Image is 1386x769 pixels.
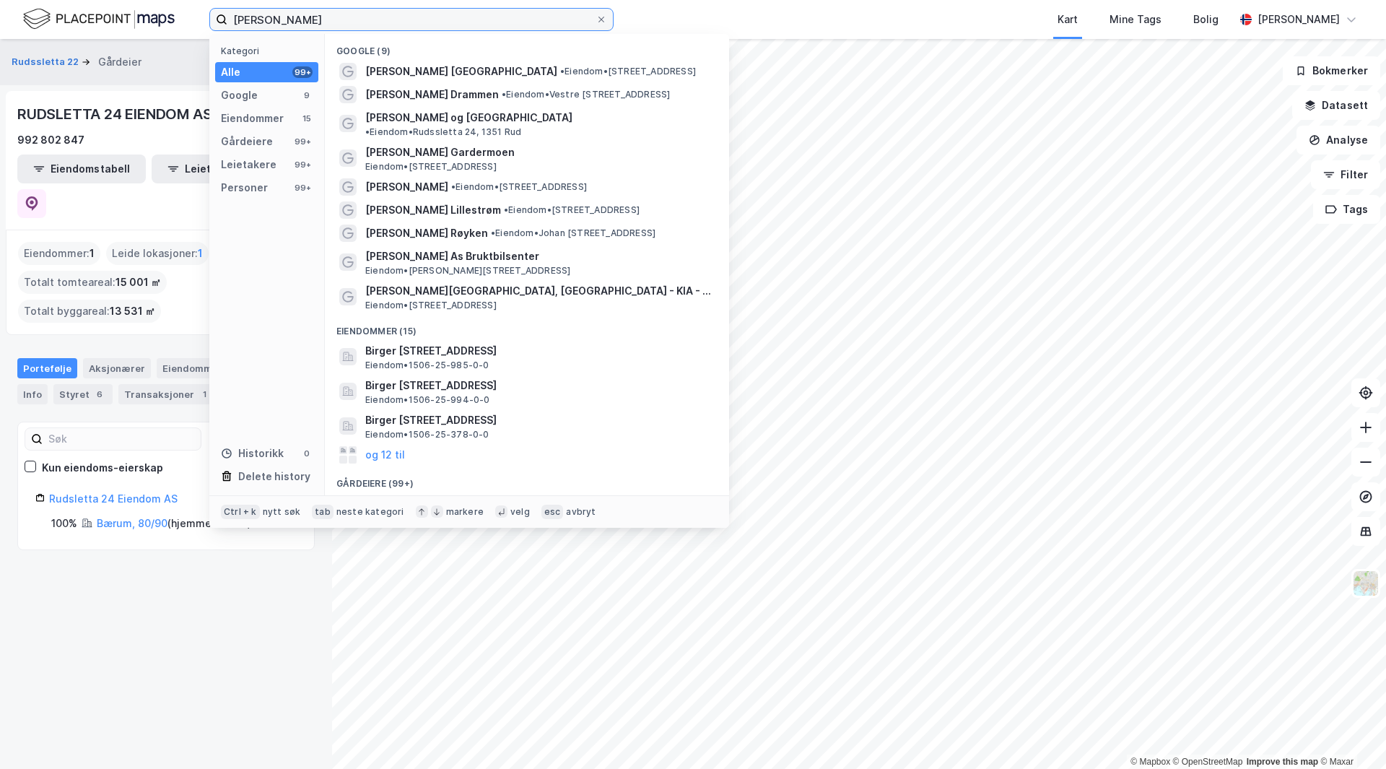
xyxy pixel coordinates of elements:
iframe: Chat Widget [1314,700,1386,769]
span: Eiendom • 1506-25-994-0-0 [365,394,490,406]
span: 15 001 ㎡ [115,274,161,291]
div: velg [510,506,530,518]
div: Eiendommer : [18,242,100,265]
div: Google (9) [325,34,729,60]
span: [PERSON_NAME] Drammen [365,86,499,103]
button: Tags [1313,195,1380,224]
div: Gårdeier [98,53,141,71]
a: OpenStreetMap [1173,757,1243,767]
div: 99+ [292,66,313,78]
span: [PERSON_NAME] [GEOGRAPHIC_DATA] [365,63,557,80]
button: Leietakertabell [152,155,280,183]
div: avbryt [566,506,596,518]
div: Bolig [1193,11,1219,28]
div: 100% [51,515,77,532]
div: 99+ [292,136,313,147]
span: 13 531 ㎡ [110,303,155,320]
div: Ctrl + k [221,505,260,519]
div: 992 802 847 [17,131,84,149]
div: ( hjemmelshaver ) [97,515,251,532]
div: Google [221,87,258,104]
span: Eiendom • [STREET_ADDRESS] [451,181,587,193]
div: Kategori [221,45,318,56]
div: 15 [301,113,313,124]
div: Transaksjoner [118,384,217,404]
span: Birger [STREET_ADDRESS] [365,377,712,394]
div: Historikk [221,445,284,462]
span: Eiendom • [STREET_ADDRESS] [560,66,696,77]
button: Rudssletta 22 [12,55,82,69]
span: [PERSON_NAME] Røyken [365,225,488,242]
div: Totalt byggareal : [18,300,161,323]
span: • [560,66,565,77]
div: 9 [301,90,313,101]
div: esc [541,505,564,519]
div: Kun eiendoms-eierskap [42,459,163,477]
span: Eiendom • [PERSON_NAME][STREET_ADDRESS] [365,265,570,277]
div: Portefølje [17,358,77,378]
div: Info [17,384,48,404]
div: Leide lokasjoner : [106,242,209,265]
span: 1 [90,245,95,262]
a: Bærum, 80/90 [97,517,167,529]
div: Kontrollprogram for chat [1314,700,1386,769]
span: Eiendom • Vestre [STREET_ADDRESS] [502,89,670,100]
span: Eiendom • [STREET_ADDRESS] [365,300,497,311]
div: Leietakere [221,156,276,173]
span: Birger [STREET_ADDRESS] [365,342,712,360]
div: Personer [221,179,268,196]
div: nytt søk [263,506,301,518]
div: Aksjonærer [83,358,151,378]
span: [PERSON_NAME] Lillestrøm [365,201,501,219]
a: Rudsletta 24 Eiendom AS [49,492,178,505]
div: neste kategori [336,506,404,518]
span: [PERSON_NAME] Gardermoen [365,144,712,161]
div: Alle [221,64,240,81]
div: Styret [53,384,113,404]
div: tab [312,505,334,519]
span: Eiendom • 1506-25-985-0-0 [365,360,489,371]
button: Filter [1311,160,1380,189]
input: Søk på adresse, matrikkel, gårdeiere, leietakere eller personer [227,9,596,30]
div: 0 [301,448,313,459]
button: Bokmerker [1283,56,1380,85]
input: Søk [43,428,201,450]
span: • [504,204,508,215]
span: [PERSON_NAME] As Bruktbilsenter [365,248,712,265]
div: Kart [1058,11,1078,28]
button: Analyse [1296,126,1380,155]
div: [PERSON_NAME] [1258,11,1340,28]
div: 99+ [292,182,313,194]
div: Eiendommer (15) [325,314,729,340]
a: Mapbox [1130,757,1170,767]
span: 1 [198,245,203,262]
span: • [365,126,370,137]
span: • [502,89,506,100]
div: 6 [92,387,107,401]
img: Z [1352,570,1380,597]
div: Gårdeiere [221,133,273,150]
span: • [491,227,495,238]
span: Eiendom • [STREET_ADDRESS] [504,204,640,216]
span: Eiendom • 1506-25-378-0-0 [365,429,489,440]
a: Improve this map [1247,757,1318,767]
img: logo.f888ab2527a4732fd821a326f86c7f29.svg [23,6,175,32]
span: [PERSON_NAME] [365,178,448,196]
div: Mine Tags [1110,11,1161,28]
button: Datasett [1292,91,1380,120]
button: Eiendomstabell [17,155,146,183]
span: • [451,181,456,192]
div: Eiendommer [221,110,284,127]
div: 1 [197,387,212,401]
div: markere [446,506,484,518]
div: Eiendommer [157,358,245,378]
div: Gårdeiere (99+) [325,466,729,492]
span: Eiendom • Rudssletta 24, 1351 Rud [365,126,521,138]
span: Birger [STREET_ADDRESS] [365,412,712,429]
div: 99+ [292,159,313,170]
div: Totalt tomteareal : [18,271,167,294]
span: Eiendom • [STREET_ADDRESS] [365,161,497,173]
div: Delete history [238,468,310,485]
span: [PERSON_NAME] og [GEOGRAPHIC_DATA] [365,109,572,126]
span: [PERSON_NAME][GEOGRAPHIC_DATA], [GEOGRAPHIC_DATA] - KIA - Service [365,282,712,300]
